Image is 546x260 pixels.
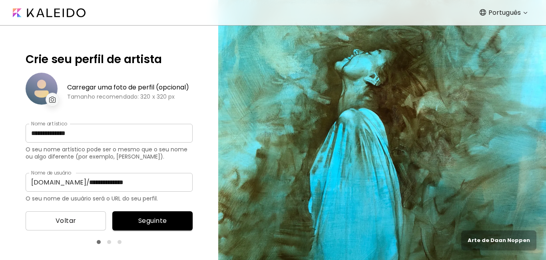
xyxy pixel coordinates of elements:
[480,9,486,16] img: Language
[67,83,189,91] h5: Carregar uma foto de perfil (opcional)
[119,216,186,226] span: Seguinte
[31,178,90,187] p: [DOMAIN_NAME]/
[32,216,100,226] span: Voltar
[13,8,86,17] img: Kaleido
[26,211,106,230] button: Voltar
[67,93,189,100] h6: Tamanho recomendado: 320 x 320 px
[26,195,193,202] p: O seu nome de usuário será o URL do seu perfil.
[26,146,193,160] p: O seu nome artístico pode ser o mesmo que o seu nome ou algo diferente (por exemplo, [PERSON_NAME]).
[112,211,193,230] button: Seguinte
[26,51,193,68] h5: Crie seu perfil de artista
[482,6,530,19] div: Português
